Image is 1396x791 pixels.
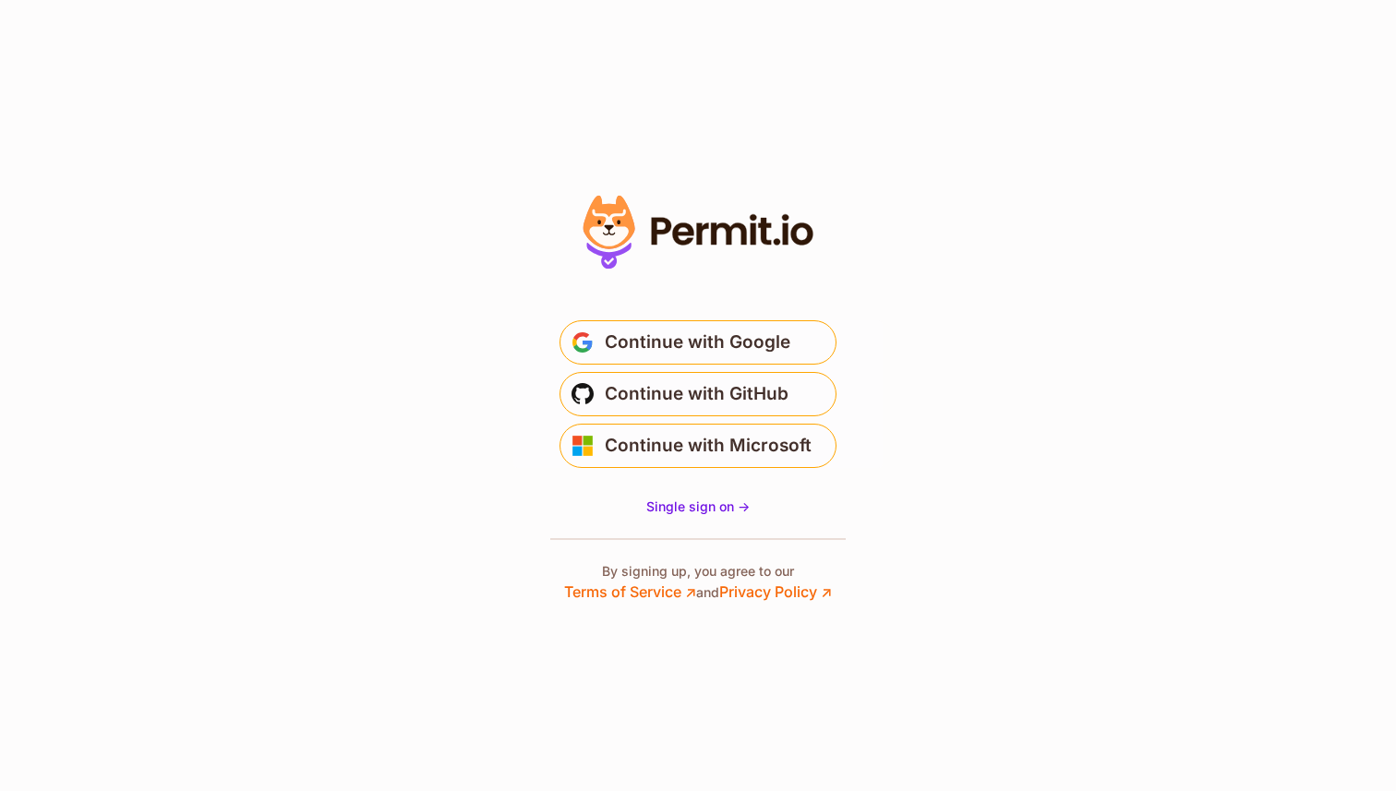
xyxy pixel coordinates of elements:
[605,328,790,357] span: Continue with Google
[605,431,812,461] span: Continue with Microsoft
[564,582,696,601] a: Terms of Service ↗
[719,582,832,601] a: Privacy Policy ↗
[564,562,832,603] p: By signing up, you agree to our and
[560,424,836,468] button: Continue with Microsoft
[560,372,836,416] button: Continue with GitHub
[560,320,836,365] button: Continue with Google
[646,498,750,514] span: Single sign on ->
[605,379,788,409] span: Continue with GitHub
[646,497,750,516] a: Single sign on ->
